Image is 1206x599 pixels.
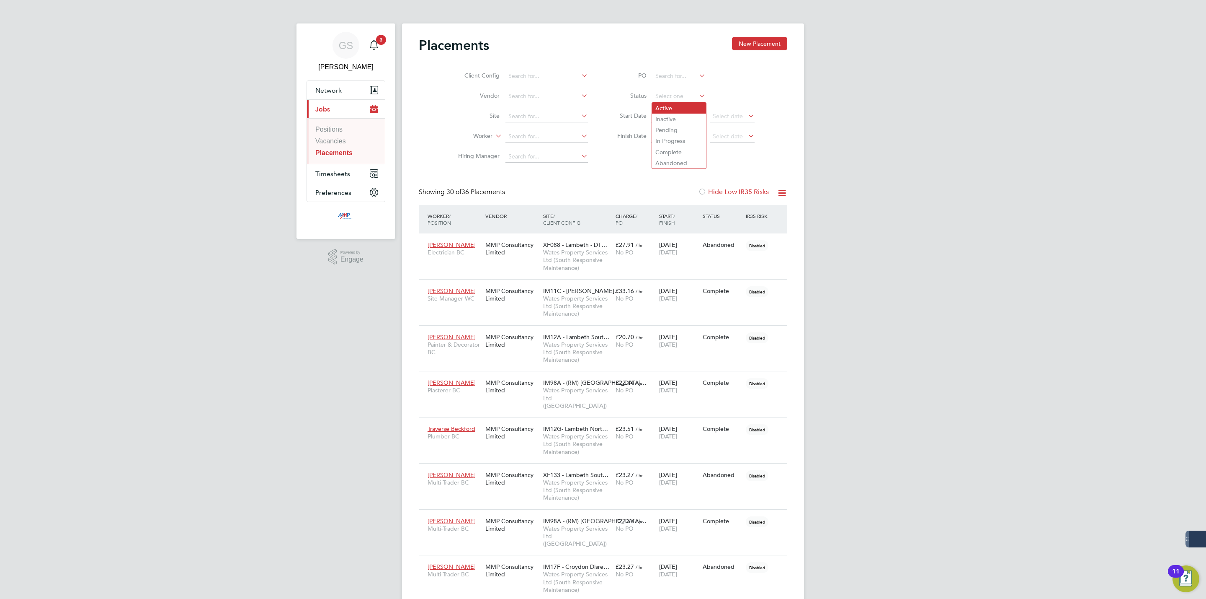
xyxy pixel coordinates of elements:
span: [PERSON_NAME] [428,517,476,525]
span: Select date [713,132,743,140]
div: Complete [703,287,742,295]
button: Open Resource Center, 11 new notifications [1172,565,1199,592]
li: In Progress [652,135,706,146]
div: MMP Consultancy Limited [483,329,541,353]
a: Vacancies [315,137,346,145]
div: MMP Consultancy Limited [483,375,541,398]
label: Finish Date [609,132,647,140]
button: Timesheets [307,164,385,183]
li: Abandoned [652,158,706,169]
span: Electrician BC [428,249,481,256]
div: [DATE] [657,283,701,306]
nav: Main navigation [296,23,395,239]
span: No PO [616,295,634,302]
span: / hr [636,334,643,340]
a: 3 [366,32,382,59]
span: No PO [616,433,634,440]
span: 30 of [446,188,461,196]
span: / Finish [659,213,675,226]
li: Active [652,103,706,114]
span: [PERSON_NAME] [428,563,476,570]
div: Complete [703,333,742,341]
label: Start Date [609,112,647,119]
span: [PERSON_NAME] [428,287,476,295]
span: £23.51 [616,425,634,433]
div: Showing [419,188,507,197]
span: George Stacey [307,62,385,72]
span: £23.27 [616,563,634,570]
span: [DATE] [659,249,677,256]
div: MMP Consultancy Limited [483,237,541,260]
label: Status [609,92,647,99]
span: Disabled [746,378,768,389]
span: Engage [340,256,363,263]
span: [DATE] [659,433,677,440]
span: [DATE] [659,341,677,348]
span: Wates Property Services Ltd (South Responsive Maintenance) [543,341,611,364]
span: £23.27 [616,471,634,479]
input: Select one [652,91,706,102]
span: [PERSON_NAME] [428,379,476,386]
span: Wates Property Services Ltd (South Responsive Maintenance) [543,249,611,272]
span: Wates Property Services Ltd (South Responsive Maintenance) [543,479,611,502]
span: / hr [636,380,643,386]
span: £22.44 [616,379,634,386]
input: Search for... [505,70,588,82]
div: MMP Consultancy Limited [483,283,541,306]
span: / Position [428,213,451,226]
a: [PERSON_NAME]Painter & Decorator BCMMP Consultancy LimitedIM12A - Lambeth Sout…Wates Property Ser... [425,329,787,336]
div: [DATE] [657,559,701,582]
span: / hr [636,426,643,432]
label: Site [451,112,500,119]
button: Preferences [307,183,385,202]
span: No PO [616,570,634,578]
span: IM11C - [PERSON_NAME]… [543,287,620,295]
h2: Placements [419,37,489,54]
span: [PERSON_NAME] [428,471,476,479]
span: No PO [616,479,634,486]
a: Positions [315,126,343,133]
span: 36 Placements [446,188,505,196]
span: No PO [616,525,634,532]
span: IM12G- Lambeth Nort… [543,425,608,433]
span: [DATE] [659,479,677,486]
label: Worker [444,132,492,140]
div: Worker [425,208,483,230]
span: Preferences [315,189,351,197]
span: XF088 - Lambeth - DT… [543,241,607,249]
span: Wates Property Services Ltd ([GEOGRAPHIC_DATA]) [543,386,611,410]
span: [DATE] [659,525,677,532]
a: Go to home page [307,210,385,224]
div: MMP Consultancy Limited [483,513,541,537]
span: Disabled [746,332,768,343]
span: Multi-Trader BC [428,479,481,486]
a: [PERSON_NAME]Plasterer BCMMP Consultancy LimitedIM98A - (RM) [GEOGRAPHIC_DATA]…Wates Property Ser... [425,374,787,381]
span: IM98A - (RM) [GEOGRAPHIC_DATA]… [543,517,647,525]
span: Timesheets [315,170,350,178]
span: 3 [376,35,386,45]
span: No PO [616,386,634,394]
span: GS [339,40,353,51]
span: Jobs [315,105,330,113]
span: XF133 - Lambeth Sout… [543,471,608,479]
div: [DATE] [657,237,701,260]
span: Select date [713,112,743,120]
button: Jobs [307,100,385,118]
span: / hr [636,518,643,524]
span: Network [315,86,342,94]
button: New Placement [732,37,787,50]
span: Wates Property Services Ltd ([GEOGRAPHIC_DATA]) [543,525,611,548]
span: Disabled [746,470,768,481]
span: £33.16 [616,287,634,295]
span: Wates Property Services Ltd (South Responsive Maintenance) [543,295,611,318]
div: Vendor [483,208,541,223]
div: [DATE] [657,421,701,444]
div: Charge [613,208,657,230]
label: Client Config [451,72,500,79]
div: Complete [703,379,742,386]
span: Plasterer BC [428,386,481,394]
a: Placements [315,149,353,156]
a: Traverse BeckfordPlumber BCMMP Consultancy LimitedIM12G- Lambeth Nort…Wates Property Services Ltd... [425,420,787,428]
span: / Client Config [543,213,580,226]
a: Powered byEngage [328,249,363,265]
